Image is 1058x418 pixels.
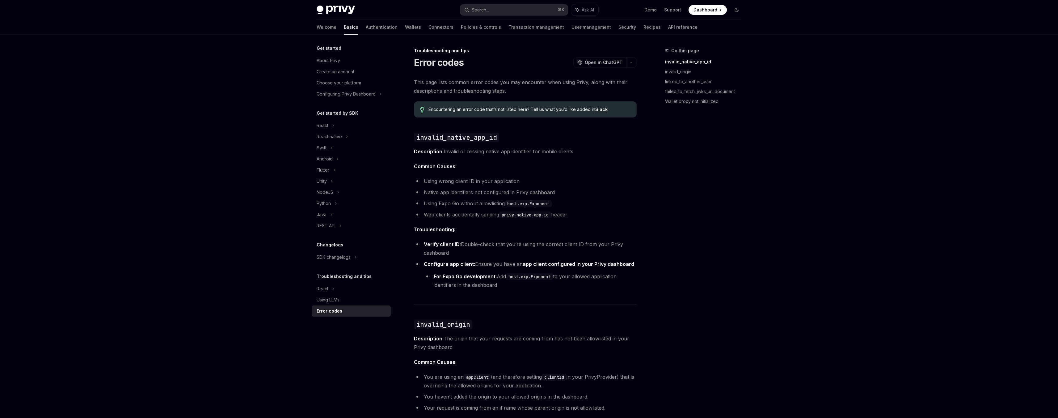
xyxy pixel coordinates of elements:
[420,107,424,113] svg: Tip
[317,122,328,129] div: React
[405,20,421,35] a: Wallets
[317,155,333,163] div: Android
[317,57,340,64] div: About Privy
[317,6,355,14] img: dark logo
[558,7,564,12] span: ⌘ K
[317,166,329,174] div: Flutter
[573,57,626,68] button: Open in ChatGPT
[414,188,637,197] li: Native app identifiers not configured in Privy dashboard
[414,373,637,390] li: You are using an (and therefore setting in your PrivyProvider) that is overriding the allowed ori...
[414,334,637,352] span: The origin that your requests are coming from has not been allowlisted in your Privy dashboard
[424,241,461,247] strong: Verify client ID:
[464,374,491,381] code: appClient
[689,5,727,15] a: Dashboard
[499,211,551,218] code: privy-native-app-id
[472,6,489,14] div: Search...
[505,200,552,207] code: host.exp.Exponent
[414,163,457,169] strong: Common Causes:
[424,261,475,267] strong: Configure app client:
[317,45,341,52] h5: Get started
[317,222,335,229] div: REST API
[665,77,747,87] a: linked_to_another_user
[312,77,391,88] a: Choose your platform
[317,20,336,35] a: Welcome
[312,305,391,317] a: Error codes
[665,87,747,96] a: failed_to_fetch_jwks_uri_document
[317,133,342,140] div: React native
[665,57,747,67] a: invalid_native_app_id
[414,226,455,232] strong: Troubleshooting:
[414,199,637,208] li: Using Expo Go without allowlisting
[414,48,637,54] div: Troubleshooting and tips
[414,403,637,412] li: Your request is coming from an iFrame whose parent origin is not allowlisted.
[508,20,564,35] a: Transaction management
[317,109,358,117] h5: Get started by SDK
[461,20,501,35] a: Policies & controls
[671,47,699,54] span: On this page
[317,241,343,249] h5: Changelogs
[317,189,333,196] div: NodeJS
[664,7,681,13] a: Support
[414,78,637,95] span: This page lists common error codes you may encounter when using Privy, along with their descripti...
[428,20,453,35] a: Connectors
[424,272,637,289] li: Add to your allowed application identifiers in the dashboard
[668,20,698,35] a: API reference
[643,20,661,35] a: Recipes
[460,4,568,15] button: Search...⌘K
[414,148,444,155] strong: Description:
[595,107,608,112] a: Slack
[414,147,637,156] span: Invalid or missing native app identifier for mobile clients
[523,261,634,267] a: app client configured in your Privy dashboard
[571,4,598,15] button: Ask AI
[585,59,622,66] span: Open in ChatGPT
[317,144,327,151] div: Swift
[506,273,553,280] code: host.exp.Exponent
[414,335,444,342] strong: Description:
[317,177,327,185] div: Unity
[618,20,636,35] a: Security
[414,359,457,365] strong: Common Causes:
[317,273,372,280] h5: Troubleshooting and tips
[665,67,747,77] a: invalid_origin
[414,177,637,186] li: Using wrong client ID in your application
[312,294,391,305] a: Using LLMs
[312,66,391,77] a: Create an account
[428,106,630,113] span: Encountering an error code that’s not listed here? Tell us what you’d like added in .
[414,320,473,329] code: invalid_origin
[366,20,398,35] a: Authentication
[434,273,497,279] strong: For Expo Go development:
[317,211,327,218] div: Java
[317,285,328,292] div: React
[644,7,657,13] a: Demo
[542,374,567,381] code: clientId
[414,260,637,289] li: Ensure you have an
[414,210,637,219] li: Web clients accidentally sending header
[317,254,351,261] div: SDK changelogs
[317,200,331,207] div: Python
[665,96,747,106] a: Wallet proxy not initialized
[317,68,354,75] div: Create an account
[732,5,742,15] button: Toggle dark mode
[312,55,391,66] a: About Privy
[414,133,499,142] code: invalid_native_app_id
[571,20,611,35] a: User management
[317,307,342,315] div: Error codes
[317,296,339,304] div: Using LLMs
[344,20,358,35] a: Basics
[317,79,361,87] div: Choose your platform
[317,90,376,98] div: Configuring Privy Dashboard
[414,57,464,68] h1: Error codes
[414,392,637,401] li: You haven’t added the origin to your allowed origins in the dashboard.
[582,7,594,13] span: Ask AI
[414,240,637,257] li: Double-check that you’re using the correct client ID from your Privy dashboard
[693,7,717,13] span: Dashboard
